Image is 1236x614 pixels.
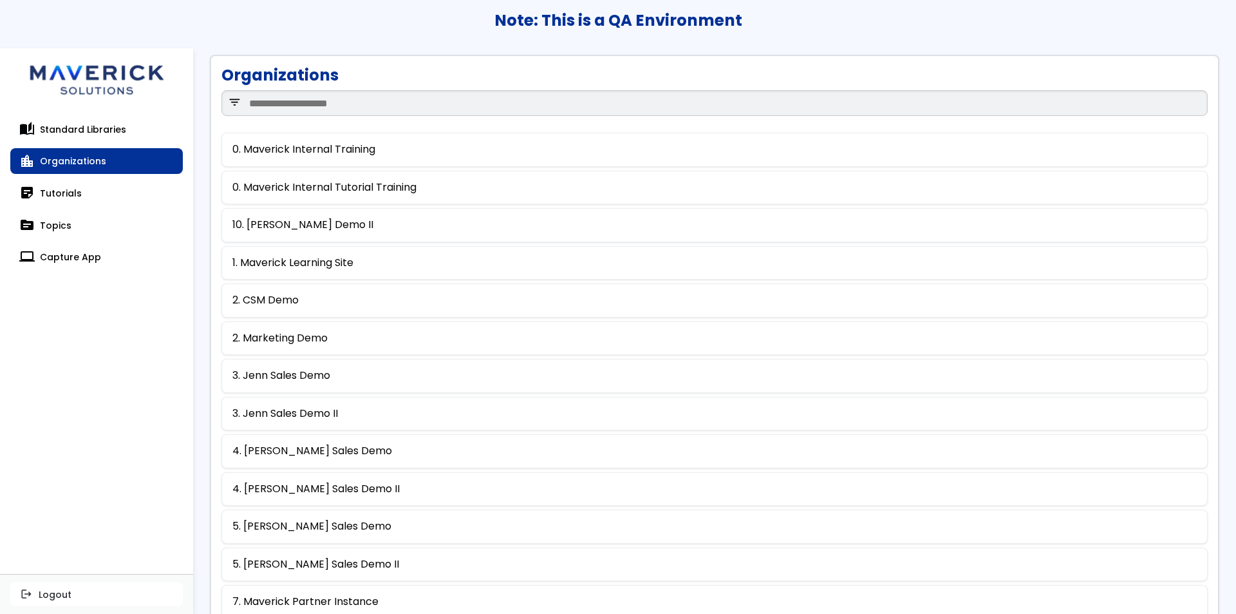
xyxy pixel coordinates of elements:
span: logout [21,589,32,599]
span: sticky_note_2 [21,187,33,200]
h1: Organizations [221,66,339,84]
a: 4. [PERSON_NAME] Sales Demo II [232,483,400,495]
a: 2. CSM Demo [232,294,299,306]
a: 5. [PERSON_NAME] Sales Demo [232,521,391,532]
a: 3. Jenn Sales Demo [232,370,330,381]
a: 7. Maverick Partner Instance [232,596,379,608]
a: 4. [PERSON_NAME] Sales Demo [232,445,392,457]
span: filter_list [228,97,241,109]
button: logoutLogout [10,582,183,606]
a: auto_storiesStandard Libraries [10,117,183,142]
a: 0. Maverick Internal Tutorial Training [232,182,417,193]
a: topicTopics [10,213,183,238]
img: logo.svg [19,48,174,106]
a: 0. Maverick Internal Training [232,144,375,155]
a: computerCapture App [10,244,183,270]
a: 3. Jenn Sales Demo II [232,408,338,419]
a: 5. [PERSON_NAME] Sales Demo II [232,559,399,570]
a: 1. Maverick Learning Site [232,257,353,269]
span: computer [21,251,33,264]
a: 10. [PERSON_NAME] Demo II [232,219,373,231]
span: topic [21,219,33,232]
span: auto_stories [21,123,33,136]
a: 2. Marketing Demo [232,332,328,344]
a: sticky_note_2Tutorials [10,180,183,206]
a: location_cityOrganizations [10,148,183,174]
span: location_city [21,155,33,168]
